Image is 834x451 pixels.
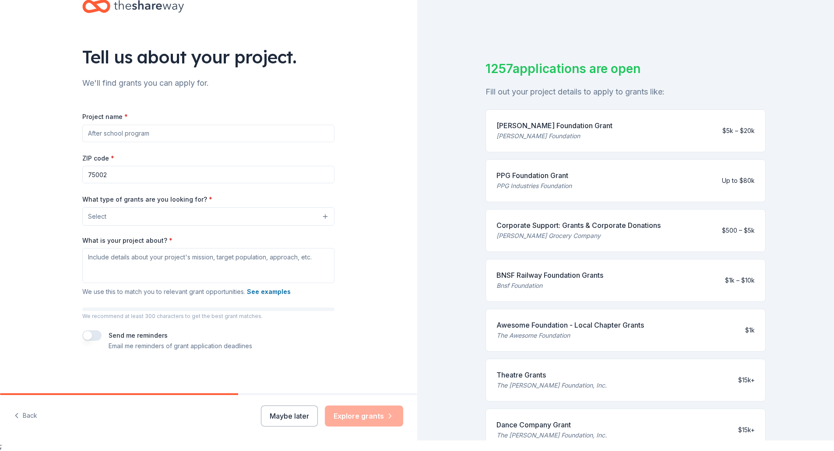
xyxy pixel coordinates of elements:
div: Tell us about your project. [82,45,334,69]
div: 1257 applications are open [486,59,766,78]
span: We use this to match you to relevant grant opportunities. [82,288,291,295]
div: BNSF Railway Foundation Grants [496,270,603,280]
div: The [PERSON_NAME] Foundation, Inc. [496,380,607,391]
div: The [PERSON_NAME] Foundation, Inc. [496,430,607,441]
div: $1k [745,325,755,336]
input: After school program [82,125,334,142]
button: Maybe later [261,406,318,427]
label: ZIP code [82,154,114,163]
input: 12345 (U.S. only) [82,166,334,183]
div: Bnsf Foundation [496,280,603,291]
button: Select [82,207,334,226]
div: $5k – $20k [722,126,755,136]
div: Up to $80k [722,175,755,186]
label: What is your project about? [82,236,172,245]
label: Send me reminders [109,332,168,339]
div: PPG Industries Foundation [496,181,572,191]
button: See examples [247,287,291,297]
label: Project name [82,112,128,121]
p: Email me reminders of grant application deadlines [109,341,252,351]
div: Awesome Foundation - Local Chapter Grants [496,320,644,330]
div: Theatre Grants [496,370,607,380]
button: Back [14,407,37,425]
div: $15k+ [738,375,755,385]
div: [PERSON_NAME] Foundation Grant [496,120,612,131]
div: Corporate Support: Grants & Corporate Donations [496,220,661,231]
div: $1k – $10k [725,275,755,286]
div: [PERSON_NAME] Grocery Company [496,231,661,241]
label: What type of grants are you looking for? [82,195,212,204]
div: $15k+ [738,425,755,435]
div: We'll find grants you can apply for. [82,76,334,90]
p: We recommend at least 300 characters to get the best grant matches. [82,313,334,320]
div: Fill out your project details to apply to grants like: [486,85,766,99]
div: Dance Company Grant [496,420,607,430]
span: Select [88,211,106,222]
div: The Awesome Foundation [496,330,644,341]
div: PPG Foundation Grant [496,170,572,181]
div: [PERSON_NAME] Foundation [496,131,612,141]
div: $500 – $5k [722,225,755,236]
